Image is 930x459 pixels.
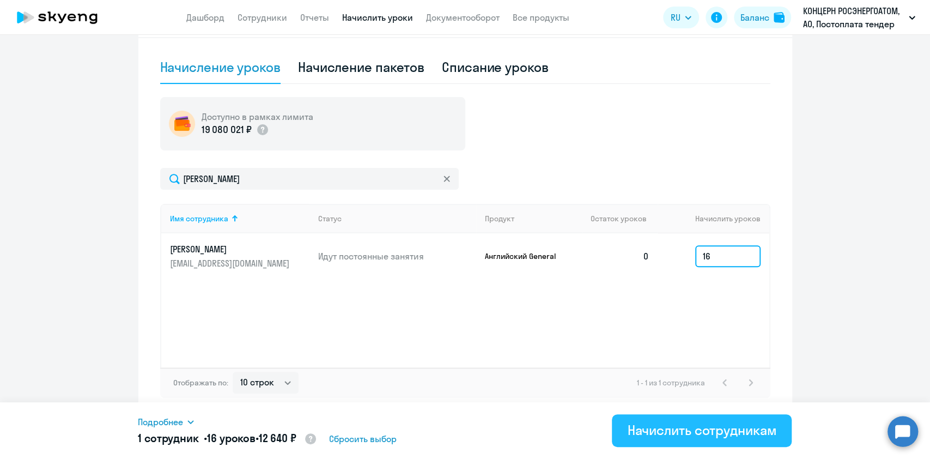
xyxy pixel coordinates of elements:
[170,243,292,255] p: [PERSON_NAME]
[627,421,776,439] div: Начислить сотрудникам
[612,414,792,447] button: Начислить сотрудникам
[318,250,476,262] p: Идут постоянные занятия
[300,12,329,23] a: Отчеты
[658,204,769,233] th: Начислить уроков
[582,233,658,279] td: 0
[342,12,413,23] a: Начислить уроки
[138,415,183,428] span: Подробнее
[259,431,296,445] span: 12 640 ₽
[734,7,791,28] button: Балансbalance
[207,431,256,445] span: 16 уроков
[138,431,317,447] h5: 1 сотрудник • •
[329,432,397,445] span: Сбросить выбор
[318,214,342,224] div: Статус
[485,214,582,224] div: Продукт
[774,12,785,23] img: balance
[238,12,287,23] a: Сотрудники
[318,214,476,224] div: Статус
[202,111,313,123] h5: Доступно в рамках лимита
[169,111,195,137] img: wallet-circle.png
[170,214,228,224] div: Имя сотрудника
[160,168,459,190] input: Поиск по имени, email, продукту или статусу
[740,11,769,24] div: Баланс
[442,58,549,76] div: Списание уроков
[485,214,514,224] div: Продукт
[170,214,310,224] div: Имя сотрудника
[513,12,569,23] a: Все продукты
[591,214,658,224] div: Остаток уроков
[426,12,500,23] a: Документооборот
[170,257,292,269] p: [EMAIL_ADDRESS][DOMAIN_NAME]
[671,11,680,24] span: RU
[591,214,647,224] span: Остаток уроков
[637,378,705,388] span: 1 - 1 из 1 сотрудника
[170,243,310,269] a: [PERSON_NAME][EMAIL_ADDRESS][DOMAIN_NAME]
[186,12,224,23] a: Дашборд
[663,7,699,28] button: RU
[173,378,228,388] span: Отображать по:
[803,4,904,31] p: КОНЦЕРН РОСЭНЕРГОАТОМ, АО, Постоплата тендер 2023
[298,58,424,76] div: Начисление пакетов
[485,251,567,261] p: Английский General
[202,123,252,137] p: 19 080 021 ₽
[160,58,281,76] div: Начисление уроков
[798,4,921,31] button: КОНЦЕРН РОСЭНЕРГОАТОМ, АО, Постоплата тендер 2023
